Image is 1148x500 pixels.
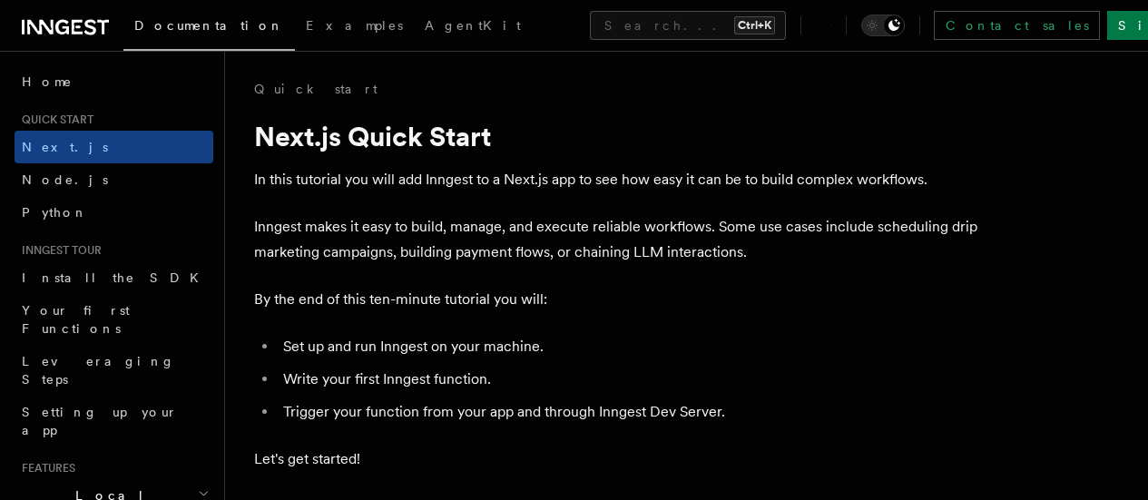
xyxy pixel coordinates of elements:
kbd: Ctrl+K [734,16,775,34]
span: Install the SDK [22,270,210,285]
a: Install the SDK [15,261,213,294]
p: Inngest makes it easy to build, manage, and execute reliable workflows. Some use cases include sc... [254,214,980,265]
button: Search...Ctrl+K [590,11,786,40]
span: AgentKit [425,18,521,33]
a: Python [15,196,213,229]
h1: Next.js Quick Start [254,120,980,152]
span: Inngest tour [15,243,102,258]
a: Node.js [15,163,213,196]
a: AgentKit [414,5,532,49]
a: Examples [295,5,414,49]
span: Node.js [22,172,108,187]
a: Next.js [15,131,213,163]
span: Features [15,461,75,475]
span: Your first Functions [22,303,130,336]
a: Quick start [254,80,378,98]
li: Write your first Inngest function. [278,367,980,392]
a: Home [15,65,213,98]
li: Set up and run Inngest on your machine. [278,334,980,359]
a: Setting up your app [15,396,213,446]
span: Examples [306,18,403,33]
p: By the end of this ten-minute tutorial you will: [254,287,980,312]
p: In this tutorial you will add Inngest to a Next.js app to see how easy it can be to build complex... [254,167,980,192]
span: Leveraging Steps [22,354,175,387]
span: Home [22,73,73,91]
a: Documentation [123,5,295,51]
button: Toggle dark mode [861,15,905,36]
li: Trigger your function from your app and through Inngest Dev Server. [278,399,980,425]
span: Setting up your app [22,405,178,437]
a: Leveraging Steps [15,345,213,396]
span: Python [22,205,88,220]
a: Your first Functions [15,294,213,345]
a: Contact sales [934,11,1100,40]
span: Documentation [134,18,284,33]
p: Let's get started! [254,446,980,472]
span: Next.js [22,140,108,154]
span: Quick start [15,113,93,127]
